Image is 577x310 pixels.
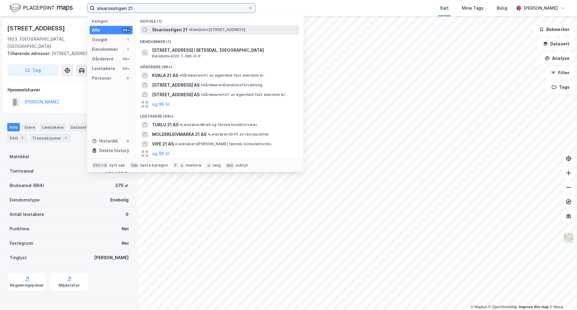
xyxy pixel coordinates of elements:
[152,26,188,33] span: Sloarosstigen 21
[152,81,200,89] span: [STREET_ADDRESS] AS
[10,211,44,218] div: Antall leietakere
[63,135,69,141] div: 1
[152,47,296,54] span: [STREET_ADDRESS] I SETESDAL, [GEOGRAPHIC_DATA]
[10,196,40,204] div: Eiendomstype
[189,27,191,32] span: •
[10,254,27,261] div: Tinglyst
[140,163,168,168] div: neste kategori
[122,240,129,247] div: Nei
[10,153,29,160] div: Matrikkel
[152,150,169,157] button: og 96 til
[189,27,245,32] span: Eiendom • [STREET_ADDRESS]
[180,122,257,127] span: Leietaker • Brød og ferske konditorvarer
[130,162,139,168] div: tab
[30,134,71,142] div: Transaksjoner
[122,66,130,71] div: 99+
[10,182,44,189] div: Bruksareal (BRA)
[497,5,507,12] div: Bolig
[540,52,575,64] button: Analyse
[208,132,209,137] span: •
[179,73,181,78] span: •
[201,92,203,97] span: •
[92,162,108,168] div: Ctrl + k
[59,283,80,288] div: Miljøstatus
[546,67,575,79] button: Filter
[10,3,73,13] img: logo.f888ab2527a4732fd821a326f86c7f29.svg
[208,132,269,137] span: Leietaker • Drift av restauranter
[92,75,111,82] div: Personer
[22,123,37,131] div: Eiere
[125,139,130,143] div: 0
[10,225,29,232] div: Punktleie
[7,35,99,50] div: 1923, [GEOGRAPHIC_DATA], [GEOGRAPHIC_DATA]
[201,83,262,87] span: Gårdeiere • Eiendomsforvaltning
[488,305,517,309] a: OpenStreetMap
[122,57,130,61] div: 99+
[7,51,52,56] span: Tilhørende adresser:
[201,92,285,97] span: Gårdeiere • Utl. av egen/leid fast eiendom el.
[99,147,129,154] div: Delete history
[40,123,66,131] div: Leietakere
[110,196,129,204] div: Enebolig
[68,123,91,131] div: Datasett
[92,55,114,63] div: Gårdeiere
[126,211,129,218] div: 0
[135,60,304,71] div: Gårdeiere (99+)
[135,109,304,120] div: Leietakere (99+)
[547,81,575,93] button: Tags
[519,305,549,309] a: Improve this map
[201,83,203,87] span: •
[152,140,174,148] span: VIPE 21 AS
[152,54,200,59] span: Eiendom • 4222-1-286-0-0
[109,163,125,168] div: nytt søk
[7,50,126,57] div: [STREET_ADDRESS]
[10,283,44,288] div: Reguleringsplaner
[186,163,201,168] div: markere
[10,167,34,175] div: Tomteareal
[225,162,235,168] div: esc
[180,122,182,127] span: •
[125,37,130,42] div: 1
[547,281,577,310] iframe: Chat Widget
[92,26,100,34] div: Alle
[125,47,130,52] div: 1
[175,142,272,146] span: Leietaker • [PERSON_NAME] teknisk konsulentvirks.
[115,182,129,189] div: 375 ㎡
[125,76,130,81] div: 0
[92,36,107,43] div: Google
[152,131,206,138] span: MOLDEKLEIVMARKA 21 AS
[135,35,304,45] div: Eiendommer (1)
[19,135,25,141] div: 1
[152,91,200,98] span: [STREET_ADDRESS] AS
[122,28,130,32] div: 99+
[7,64,59,76] button: Tag
[122,225,129,232] div: Nei
[440,5,449,12] div: Kart
[179,73,264,78] span: Gårdeiere • Utl. av egen/leid fast eiendom el.
[524,5,558,12] div: [PERSON_NAME]
[92,137,118,145] div: Historikk
[563,232,574,244] img: Z
[92,19,133,23] div: Kategori
[92,46,118,53] div: Eiendommer
[95,4,248,13] input: Søk på adresse, matrikkel, gårdeiere, leietakere eller personer
[538,38,575,50] button: Datasett
[92,65,115,72] div: Leietakere
[547,281,577,310] div: Kontrollprogram for chat
[10,240,33,247] div: Festegrunn
[462,5,484,12] div: Mine Tags
[94,254,129,261] div: [PERSON_NAME]
[236,163,248,168] div: avbryt
[7,123,20,131] div: Info
[7,23,66,33] div: [STREET_ADDRESS]
[152,121,179,128] span: TURLU 21 AS
[175,142,177,146] span: •
[7,134,27,142] div: ESG
[152,101,169,108] button: og 96 til
[534,23,575,35] button: Bokmerker
[135,14,304,25] div: Google (1)
[8,86,131,94] div: Hjemmelshaver
[471,305,487,309] a: Mapbox
[212,163,221,168] div: velg
[152,72,178,79] span: KVALA 21 AS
